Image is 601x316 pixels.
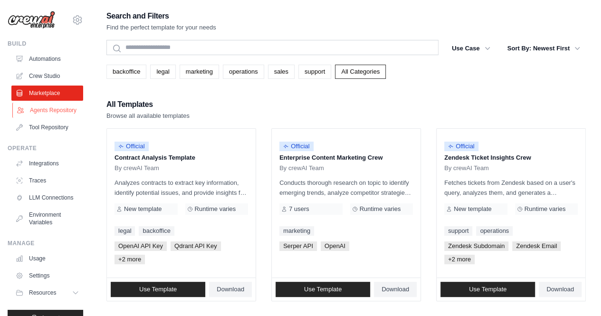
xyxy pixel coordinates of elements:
p: Find the perfect template for your needs [106,23,216,32]
a: All Categories [335,65,386,79]
a: backoffice [106,65,146,79]
span: Official [114,142,149,151]
button: Sort By: Newest First [502,40,586,57]
a: Automations [11,51,83,67]
span: Runtime varies [195,205,236,213]
a: Traces [11,173,83,188]
a: operations [476,226,513,236]
span: OpenAI API Key [114,241,167,251]
div: Manage [8,239,83,247]
p: Contract Analysis Template [114,153,248,163]
a: marketing [279,226,314,236]
a: Crew Studio [11,68,83,84]
span: +2 more [114,255,145,264]
span: Download [217,286,244,293]
p: Analyzes contracts to extract key information, identify potential issues, and provide insights fo... [114,178,248,198]
a: LLM Connections [11,190,83,205]
span: Download [546,286,574,293]
span: Use Template [469,286,506,293]
a: legal [114,226,135,236]
span: New template [124,205,162,213]
span: Use Template [139,286,177,293]
a: legal [150,65,175,79]
a: Download [209,282,252,297]
a: Environment Variables [11,207,83,230]
span: Zendesk Subdomain [444,241,508,251]
span: New template [454,205,491,213]
p: Browse all available templates [106,111,190,121]
h2: Search and Filters [106,10,216,23]
a: Use Template [111,282,205,297]
a: Integrations [11,156,83,171]
a: Marketplace [11,86,83,101]
a: Settings [11,268,83,283]
a: backoffice [139,226,174,236]
p: Fetches tickets from Zendesk based on a user's query, analyzes them, and generates a summary. Out... [444,178,578,198]
a: Use Template [276,282,370,297]
a: Use Template [440,282,535,297]
span: Runtime varies [525,205,566,213]
span: Serper API [279,241,317,251]
a: sales [268,65,295,79]
a: Download [539,282,582,297]
span: Official [444,142,478,151]
a: Usage [11,251,83,266]
span: +2 more [444,255,475,264]
a: marketing [180,65,219,79]
div: Operate [8,144,83,152]
button: Use Case [446,40,496,57]
p: Conducts thorough research on topic to identify emerging trends, analyze competitor strategies, a... [279,178,413,198]
span: By crewAI Team [444,164,489,172]
div: Build [8,40,83,48]
span: 7 users [289,205,309,213]
a: Tool Repository [11,120,83,135]
a: support [444,226,472,236]
span: Zendesk Email [512,241,561,251]
span: Runtime varies [360,205,401,213]
span: Download [382,286,409,293]
a: Download [374,282,417,297]
img: Logo [8,11,55,29]
span: Official [279,142,314,151]
h2: All Templates [106,98,190,111]
span: Qdrant API Key [171,241,221,251]
span: Resources [29,289,56,297]
span: OpenAI [321,241,349,251]
a: operations [223,65,264,79]
span: By crewAI Team [279,164,324,172]
span: Use Template [304,286,342,293]
p: Enterprise Content Marketing Crew [279,153,413,163]
button: Resources [11,285,83,300]
p: Zendesk Ticket Insights Crew [444,153,578,163]
a: support [298,65,331,79]
a: Agents Repository [12,103,84,118]
span: By crewAI Team [114,164,159,172]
